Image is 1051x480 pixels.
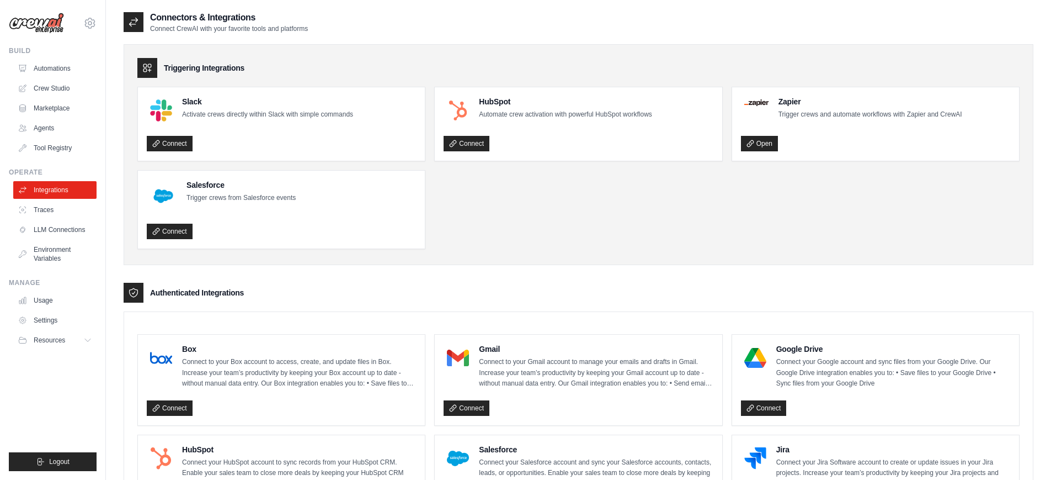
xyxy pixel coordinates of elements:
div: Manage [9,278,97,287]
p: Connect your Google account and sync files from your Google Drive. Our Google Drive integration e... [776,357,1010,389]
h4: Jira [776,444,1010,455]
h4: Zapier [778,96,962,107]
a: Crew Studio [13,80,97,97]
a: Automations [13,60,97,77]
h4: HubSpot [182,444,416,455]
img: Google Drive Logo [744,347,766,369]
a: Agents [13,119,97,137]
img: Box Logo [150,347,172,369]
a: Usage [13,292,97,309]
h3: Triggering Integrations [164,62,244,73]
h4: Salesforce [479,444,713,455]
a: LLM Connections [13,221,97,239]
div: Operate [9,168,97,177]
a: Connect [147,136,193,151]
img: HubSpot Logo [447,99,469,122]
a: Tool Registry [13,139,97,157]
h4: Gmail [479,344,713,355]
img: Jira Logo [744,447,766,470]
p: Activate crews directly within Slack with simple commands [182,109,353,120]
h4: Box [182,344,416,355]
p: Connect to your Box account to access, create, and update files in Box. Increase your team’s prod... [182,357,416,389]
img: Slack Logo [150,99,172,122]
a: Open [741,136,778,151]
a: Connect [444,400,489,416]
a: Connect [444,136,489,151]
h4: Slack [182,96,353,107]
div: Build [9,46,97,55]
a: Connect [741,400,787,416]
a: Settings [13,312,97,329]
img: Logo [9,13,64,34]
h3: Authenticated Integrations [150,287,244,298]
img: Salesforce Logo [447,447,469,470]
p: Connect to your Gmail account to manage your emails and drafts in Gmail. Increase your team’s pro... [479,357,713,389]
p: Trigger crews from Salesforce events [186,193,296,204]
a: Connect [147,224,193,239]
button: Resources [13,331,97,349]
span: Resources [34,336,65,345]
img: Gmail Logo [447,347,469,369]
h2: Connectors & Integrations [150,11,308,24]
p: Connect CrewAI with your favorite tools and platforms [150,24,308,33]
span: Logout [49,457,70,466]
h4: Salesforce [186,180,296,191]
img: Zapier Logo [744,99,769,106]
a: Traces [13,201,97,219]
img: Salesforce Logo [150,183,177,209]
p: Trigger crews and automate workflows with Zapier and CrewAI [778,109,962,120]
button: Logout [9,452,97,471]
a: Environment Variables [13,241,97,267]
p: Automate crew activation with powerful HubSpot workflows [479,109,652,120]
a: Connect [147,400,193,416]
img: HubSpot Logo [150,447,172,470]
a: Marketplace [13,99,97,117]
h4: HubSpot [479,96,652,107]
a: Integrations [13,181,97,199]
h4: Google Drive [776,344,1010,355]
